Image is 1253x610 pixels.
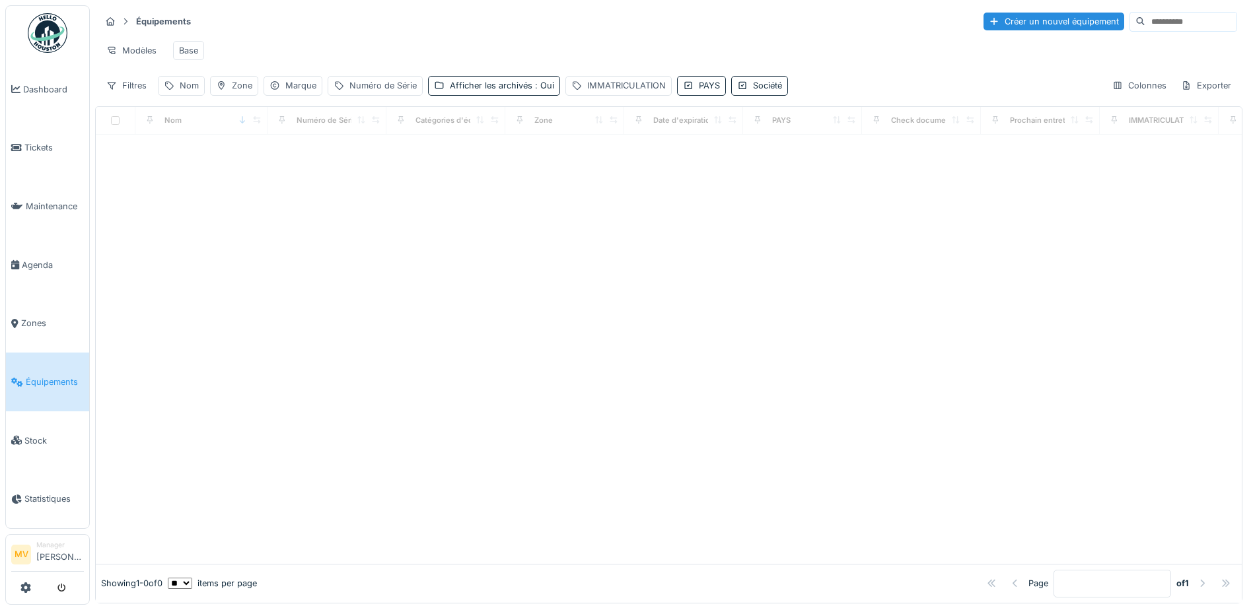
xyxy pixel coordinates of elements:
div: PAYS [772,115,791,126]
span: Maintenance [26,200,84,213]
div: Page [1028,577,1048,590]
img: Badge_color-CXgf-gQk.svg [28,13,67,53]
div: items per page [168,577,257,590]
div: Numéro de Série [349,79,417,92]
div: Créer un nouvel équipement [984,13,1124,30]
span: Statistiques [24,492,84,505]
div: Manager [36,540,84,550]
div: IMMATRICULATION [1129,115,1198,126]
div: Nom [164,115,182,126]
a: Tickets [6,119,89,178]
a: Dashboard [6,60,89,119]
div: Zone [232,79,252,92]
li: [PERSON_NAME] [36,540,84,568]
span: Équipements [26,376,84,388]
span: : Oui [532,81,554,90]
strong: of 1 [1176,577,1189,590]
a: Maintenance [6,177,89,236]
div: Société [753,79,782,92]
strong: Équipements [131,15,196,28]
div: Catégories d'équipement [415,115,507,126]
div: Afficher les archivés [450,79,554,92]
div: Exporter [1175,76,1237,95]
div: Modèles [100,41,162,60]
div: Check document date [891,115,971,126]
div: Nom [180,79,199,92]
div: Marque [285,79,316,92]
div: Colonnes [1106,76,1172,95]
div: Filtres [100,76,153,95]
div: IMMATRICULATION [587,79,666,92]
a: Statistiques [6,470,89,529]
a: Zones [6,294,89,353]
div: PAYS [699,79,720,92]
div: Showing 1 - 0 of 0 [101,577,162,590]
div: Prochain entretien [1010,115,1077,126]
a: MV Manager[PERSON_NAME] [11,540,84,572]
div: Zone [534,115,553,126]
a: Équipements [6,353,89,411]
span: Zones [21,317,84,329]
span: Agenda [22,259,84,271]
span: Tickets [24,141,84,154]
li: MV [11,545,31,564]
a: Stock [6,411,89,470]
span: Dashboard [23,83,84,96]
div: Base [179,44,198,57]
span: Stock [24,434,84,447]
div: Date d'expiration [653,115,715,126]
div: Numéro de Série [297,115,357,126]
a: Agenda [6,236,89,294]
